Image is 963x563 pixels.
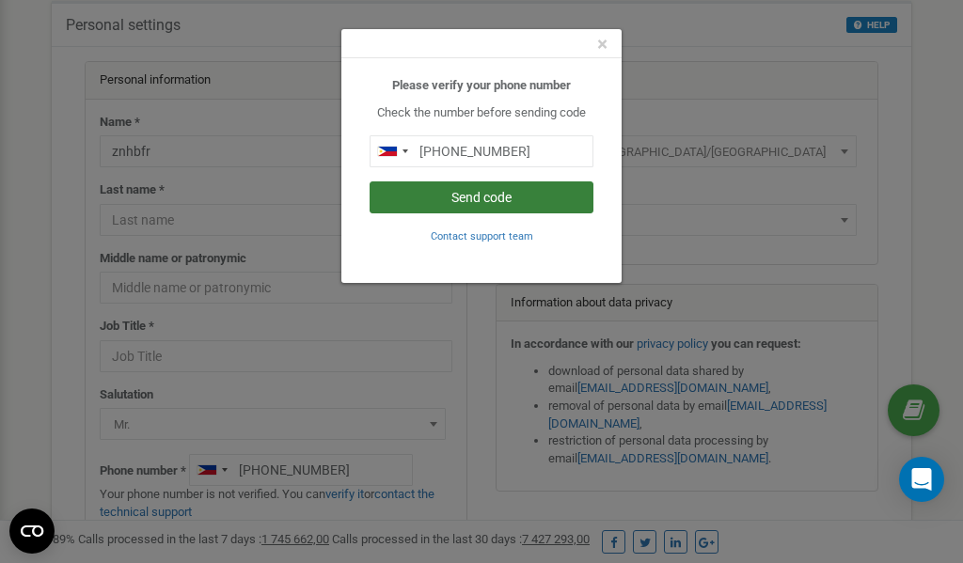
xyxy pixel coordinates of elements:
small: Contact support team [431,230,533,242]
b: Please verify your phone number [392,78,571,92]
a: Contact support team [431,228,533,242]
button: Open CMP widget [9,508,55,554]
input: 0905 123 4567 [370,135,593,167]
div: Telephone country code [371,136,414,166]
button: Send code [370,181,593,213]
span: × [597,33,608,55]
p: Check the number before sending code [370,104,593,122]
div: Open Intercom Messenger [899,457,944,502]
button: Close [597,35,608,55]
